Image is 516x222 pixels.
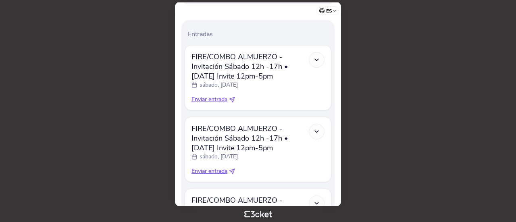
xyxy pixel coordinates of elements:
[188,30,331,39] p: Entradas
[191,95,227,104] span: Enviar entrada
[191,124,309,153] span: FIRE/COMBO ALMUERZO - Invitación Sábado 12h -17h • [DATE] Invite 12pm-5pm
[191,167,227,175] span: Enviar entrada
[200,153,238,161] p: sábado, [DATE]
[200,81,238,89] p: sábado, [DATE]
[191,52,309,81] span: FIRE/COMBO ALMUERZO - Invitación Sábado 12h -17h • [DATE] Invite 12pm-5pm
